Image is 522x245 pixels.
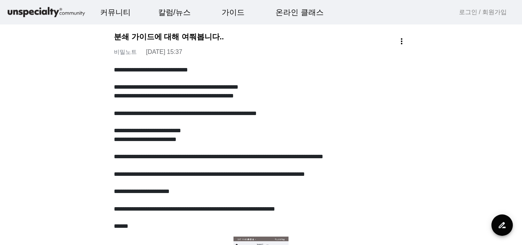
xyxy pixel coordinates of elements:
[118,193,127,199] span: 설정
[216,2,251,23] a: 가이드
[6,6,86,19] img: logo
[24,193,29,199] span: 홈
[146,49,182,55] span: [DATE] 15:37
[269,2,330,23] a: 온라인 클래스
[94,2,137,23] a: 커뮤니티
[114,49,137,55] a: 비밀노트
[50,182,99,201] a: 대화
[70,193,79,200] span: 대화
[114,32,411,41] h3: 분쇄 가이드에 대해 여쭤봅니다..
[459,8,507,17] a: 로그인 / 회원가입
[99,182,147,201] a: 설정
[2,182,50,201] a: 홈
[152,2,197,23] a: 칼럼/뉴스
